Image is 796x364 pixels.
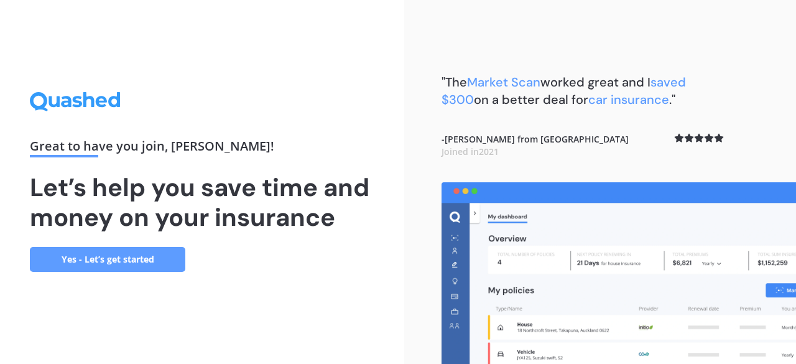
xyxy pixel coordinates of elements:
a: Yes - Let’s get started [30,247,185,272]
div: Great to have you join , [PERSON_NAME] ! [30,140,374,157]
span: Market Scan [467,74,540,90]
span: Joined in 2021 [442,146,499,157]
span: car insurance [588,91,669,108]
b: - [PERSON_NAME] from [GEOGRAPHIC_DATA] [442,133,629,157]
h1: Let’s help you save time and money on your insurance [30,172,374,232]
b: "The worked great and I on a better deal for ." [442,74,686,108]
img: dashboard.webp [442,182,796,364]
